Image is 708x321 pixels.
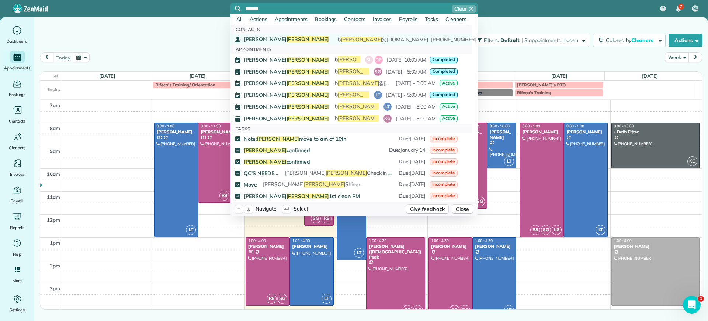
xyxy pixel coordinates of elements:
[335,80,425,86] span: b @[DOMAIN_NAME]
[235,6,241,11] svg: Focus search
[3,293,31,314] a: Settings
[552,225,562,235] span: K8
[156,129,196,134] div: [PERSON_NAME]
[50,240,60,246] span: 1pm
[410,205,445,213] span: Give feedback
[365,57,373,63] span: SL
[47,194,60,200] span: 11am
[3,24,31,45] a: Dashboard
[244,92,329,98] span: [PERSON_NAME]
[3,157,31,178] a: Invoices
[3,237,31,258] a: Help
[7,38,28,45] span: Dashboard
[452,5,476,13] button: Clear
[335,68,425,75] span: b @[DOMAIN_NAME]
[311,214,321,223] span: SG
[50,102,60,108] span: 7am
[566,129,605,134] div: [PERSON_NAME]
[277,294,287,304] span: SG
[344,16,365,23] span: Contacts
[433,68,455,74] span: Completed
[248,244,287,249] div: [PERSON_NAME]
[614,238,632,243] span: 1:00 - 4:00
[517,90,551,95] span: Rifeca's Training
[669,34,702,47] button: Actions
[287,92,329,98] span: [PERSON_NAME]
[335,103,425,110] span: b @[DOMAIN_NAME]
[4,64,31,72] span: Appointments
[596,225,605,235] span: LT
[304,181,345,188] span: [PERSON_NAME]
[369,238,386,243] span: 1:00 - 4:30
[157,124,174,129] span: 8:00 - 1:00
[275,16,308,23] span: Appointments
[230,78,472,89] a: [PERSON_NAME][PERSON_NAME]b[PERSON_NAME]@[DOMAIN_NAME][DATE] - 5:00 AMActive
[399,181,410,188] span: Due :
[50,263,60,269] span: 2pm
[244,136,346,141] span: Note: move to am of 10th
[13,250,22,258] span: Help
[9,144,25,151] span: Cleaners
[475,197,485,206] span: SG
[698,296,704,302] span: 1
[432,170,455,176] span: Incomplete
[10,306,25,314] span: Settings
[386,69,426,74] span: [DATE] - 5:00 AM
[230,167,472,179] a: QC'S NEEDED:[PERSON_NAME][PERSON_NAME]Check in w [GEOGRAPHIC_DATA] about complaintDue:[DATE]Incom...
[432,181,455,187] span: Incomplete
[13,277,22,284] span: More
[687,156,697,166] span: KC
[386,92,426,98] span: [DATE] - 5:00 AM
[322,214,332,223] span: R8
[368,244,423,260] div: [PERSON_NAME] ([DEMOGRAPHIC_DATA]) Peak
[230,66,472,78] a: [PERSON_NAME][PERSON_NAME]b[PERSON_NAME]@[DOMAIN_NAME]SG[DATE] - 5:00 AMCompleted
[680,4,682,10] span: 7
[47,171,60,177] span: 10am
[3,78,31,98] a: Bookings
[315,16,337,23] span: Bookings
[410,192,426,199] span: [DATE]
[541,225,551,235] span: SG
[244,104,329,109] span: [PERSON_NAME]
[230,54,472,66] a: [PERSON_NAME][PERSON_NAME]b[PERSON_NAME]@[DOMAIN_NAME]SLDP[DATE] 10:00 AMCompleted
[693,6,698,11] span: ME
[383,103,392,111] button: LT
[244,147,287,154] span: [PERSON_NAME]
[688,52,702,62] button: next
[475,244,514,249] div: [PERSON_NAME]
[489,129,514,140] div: [PERSON_NAME]
[219,191,229,201] span: R8
[236,27,260,32] span: Contacts
[248,238,266,243] span: 1:00 - 4:00
[99,73,115,79] a: [DATE]
[292,244,331,249] div: [PERSON_NAME]
[244,81,329,86] span: [PERSON_NAME]
[406,204,449,214] button: Give feedback
[50,125,60,131] span: 8am
[9,117,25,125] span: Contacts
[523,124,540,129] span: 8:00 - 1:00
[383,115,392,123] button: SG
[432,90,482,95] span: Ask kona if can do thurs
[468,34,589,47] a: Filters: Default | 3 appointments hidden
[413,305,423,315] span: SG
[400,147,426,153] span: January 14
[341,36,382,43] span: [PERSON_NAME]
[287,193,329,199] span: [PERSON_NAME]
[456,205,469,213] span: Close
[230,144,472,156] a: [PERSON_NAME]confirmedDue:January 14Incomplete
[566,124,584,129] span: 8:00 - 1:00
[285,170,486,176] span: [PERSON_NAME] Check in w [GEOGRAPHIC_DATA] about complaint
[517,82,566,88] span: [PERSON_NAME]'s RTO
[11,197,24,205] span: Payroll
[3,211,31,231] a: Reports
[445,16,466,23] span: Cleaners
[230,101,472,113] a: [PERSON_NAME][PERSON_NAME]b[PERSON_NAME]@[DOMAIN_NAME]LT[DATE] - 5:00 AMActive
[614,244,697,249] div: [PERSON_NAME]
[287,80,329,86] span: [PERSON_NAME]
[433,92,455,98] span: Completed
[50,308,60,314] span: 4pm
[614,129,697,134] div: - Bath Fitter
[410,181,426,188] span: [DATE]
[354,248,364,258] span: LT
